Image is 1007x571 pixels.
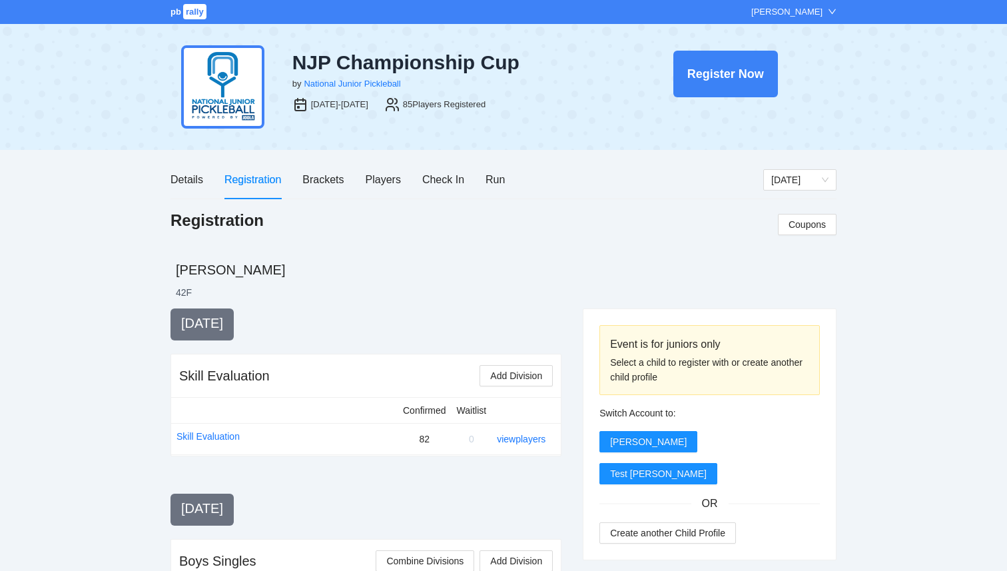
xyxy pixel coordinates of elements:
[469,434,474,444] span: 0
[490,554,542,568] span: Add Division
[771,170,829,190] span: Thursday
[497,434,545,444] a: view players
[366,171,401,188] div: Players
[398,423,452,454] td: 82
[181,501,223,516] span: [DATE]
[181,316,223,330] span: [DATE]
[179,366,270,385] div: Skill Evaluation
[599,406,820,420] div: Switch Account to:
[170,7,208,17] a: pbrally
[224,171,281,188] div: Registration
[490,368,542,383] span: Add Division
[828,7,837,16] span: down
[181,45,264,129] img: njp-logo2.png
[311,98,368,111] div: [DATE]-[DATE]
[751,5,823,19] div: [PERSON_NAME]
[778,214,837,235] button: Coupons
[691,495,729,512] span: OR
[179,552,256,570] div: Boys Singles
[599,463,717,484] button: Test [PERSON_NAME]
[302,171,344,188] div: Brackets
[292,51,604,75] div: NJP Championship Cup
[599,522,736,544] button: Create another Child Profile
[183,4,206,19] span: rally
[789,217,826,232] span: Coupons
[170,171,203,188] div: Details
[422,171,464,188] div: Check In
[170,210,264,231] h1: Registration
[176,429,240,444] a: Skill Evaluation
[292,77,302,91] div: by
[599,431,697,452] button: [PERSON_NAME]
[610,355,809,384] div: Select a child to register with or create another child profile
[386,554,464,568] span: Combine Divisions
[176,261,837,279] h2: [PERSON_NAME]
[170,7,181,17] span: pb
[304,79,400,89] a: National Junior Pickleball
[480,365,553,386] button: Add Division
[403,403,446,418] div: Confirmed
[610,526,725,540] span: Create another Child Profile
[457,403,487,418] div: Waitlist
[610,466,707,481] span: Test [PERSON_NAME]
[403,98,486,111] div: 85 Players Registered
[610,336,809,352] div: Event is for juniors only
[610,434,687,449] span: [PERSON_NAME]
[486,171,505,188] div: Run
[176,286,192,299] li: 42 F
[673,51,778,97] button: Register Now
